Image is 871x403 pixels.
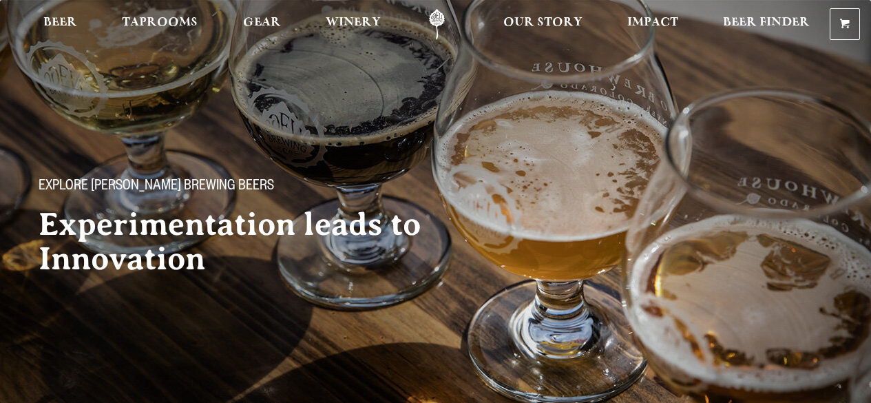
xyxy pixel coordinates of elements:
span: Explore [PERSON_NAME] Brewing Beers [39,178,274,196]
span: Beer Finder [723,17,810,28]
a: Beer Finder [714,9,819,40]
a: Our Story [494,9,591,40]
span: Our Story [503,17,583,28]
span: Winery [326,17,381,28]
a: Impact [618,9,687,40]
span: Taprooms [122,17,198,28]
a: Gear [234,9,290,40]
a: Beer [34,9,86,40]
a: Winery [317,9,390,40]
h2: Experimentation leads to Innovation [39,207,468,276]
a: Taprooms [113,9,207,40]
span: Impact [627,17,678,28]
a: Odell Home [411,9,463,40]
span: Beer [43,17,77,28]
span: Gear [243,17,281,28]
